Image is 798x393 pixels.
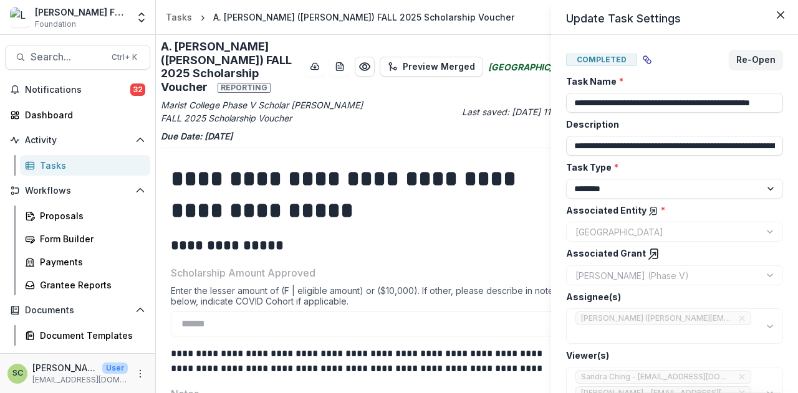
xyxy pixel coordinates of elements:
label: Task Name [566,75,776,88]
label: Task Type [566,161,776,174]
button: Re-Open [729,50,783,70]
label: Associated Entity [566,204,776,217]
label: Assignee(s) [566,290,776,303]
button: View dependent tasks [637,50,657,70]
button: Close [771,5,791,25]
span: Completed [566,54,637,66]
label: Viewer(s) [566,349,776,362]
label: Description [566,118,776,131]
label: Associated Grant [566,247,776,260]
